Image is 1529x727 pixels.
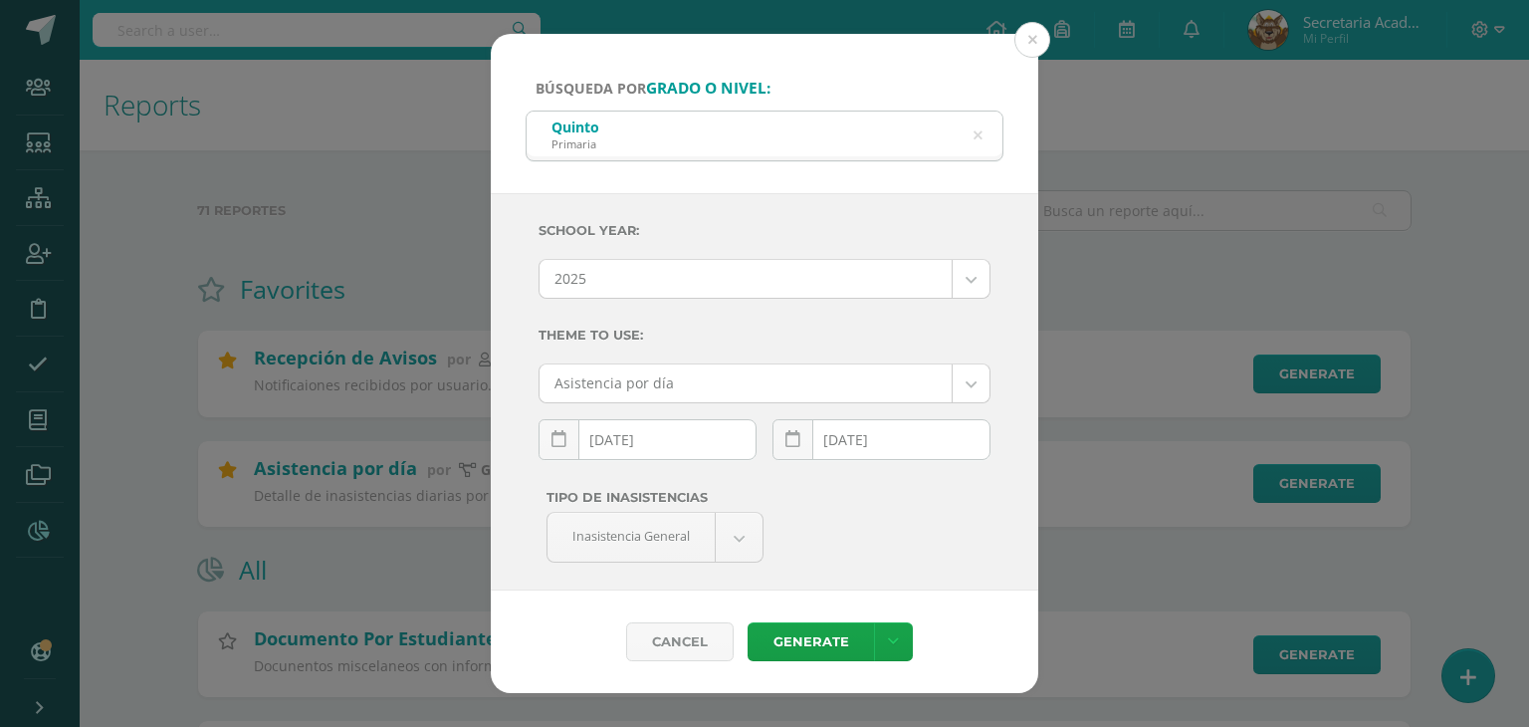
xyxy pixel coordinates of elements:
[546,484,764,512] label: Tipo de Inasistencias
[551,136,599,151] div: Primaria
[540,364,989,402] a: Asistencia por día
[748,622,874,661] a: Generate
[1014,22,1050,58] button: Close (Esc)
[646,78,770,99] strong: grado o nivel:
[773,420,989,459] input: Fecha de Fin
[572,513,690,560] span: Inasistencia General
[540,260,989,298] a: 2025
[554,364,937,402] span: Asistencia por día
[539,210,990,251] label: School year:
[527,112,1002,160] input: ej. Primero primaria, etc.
[539,315,990,356] label: Theme to use:
[547,513,763,562] a: Inasistencia General
[536,79,770,98] span: Búsqueda por
[540,420,756,459] input: Fecha de inicio
[554,260,937,298] span: 2025
[551,118,599,136] div: Quinto
[626,622,734,661] div: Cancel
